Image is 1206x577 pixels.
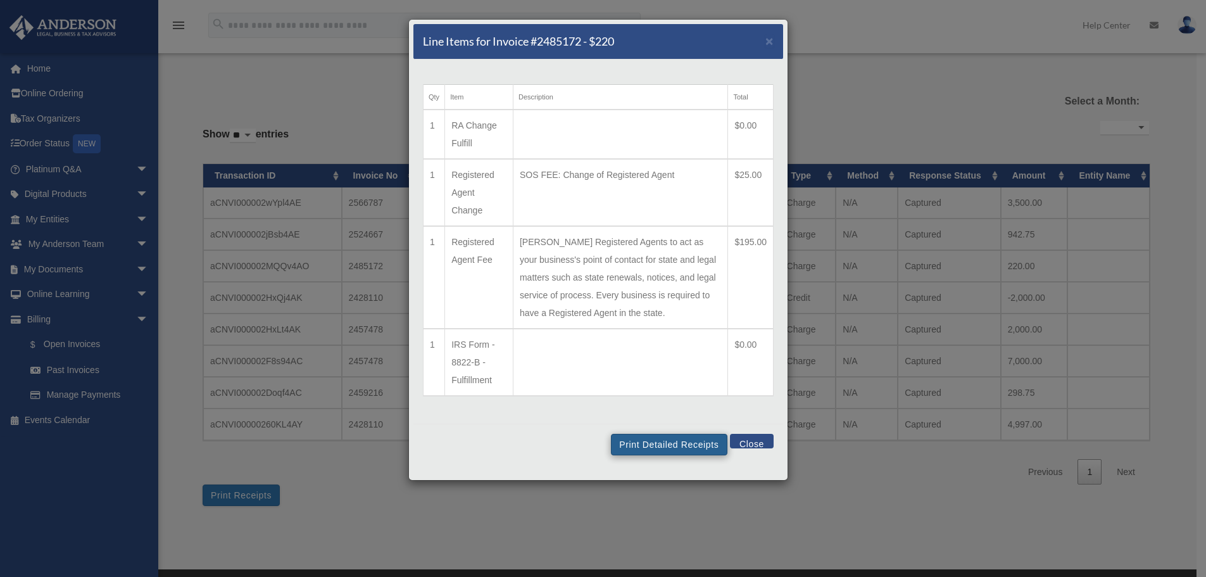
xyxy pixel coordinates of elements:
td: 1 [424,110,445,159]
td: $0.00 [728,329,774,396]
th: Description [513,85,727,110]
td: SOS FEE: Change of Registered Agent [513,159,727,226]
td: 1 [424,226,445,329]
th: Item [445,85,513,110]
button: Print Detailed Receipts [611,434,727,455]
h5: Line Items for Invoice #2485172 - $220 [423,34,614,49]
td: IRS Form - 8822-B - Fulfillment [445,329,513,396]
th: Qty [424,85,445,110]
td: $0.00 [728,110,774,159]
td: 1 [424,329,445,396]
td: $195.00 [728,226,774,329]
td: Registered Agent Change [445,159,513,226]
td: [PERSON_NAME] Registered Agents to act as your business's point of contact for state and legal ma... [513,226,727,329]
button: Close [730,434,774,448]
td: Registered Agent Fee [445,226,513,329]
td: $25.00 [728,159,774,226]
td: RA Change Fulfill [445,110,513,159]
th: Total [728,85,774,110]
button: Close [765,34,774,48]
td: 1 [424,159,445,226]
span: × [765,34,774,48]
